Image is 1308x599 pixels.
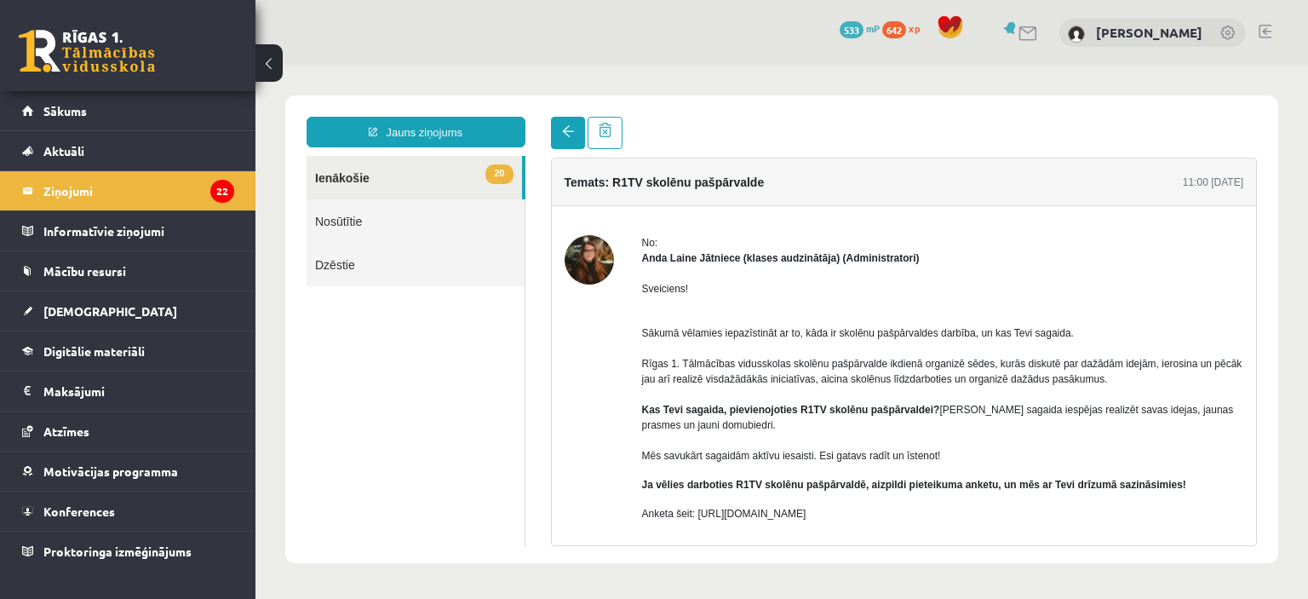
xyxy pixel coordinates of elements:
[43,103,87,118] span: Sākums
[230,99,257,118] span: 20
[22,131,234,170] a: Aktuāli
[927,109,988,124] div: 11:00 [DATE]
[51,90,267,134] a: 20Ienākošie
[43,171,234,210] legend: Ziņojumi
[22,291,234,331] a: [DEMOGRAPHIC_DATA]
[43,464,178,479] span: Motivācijas programma
[22,171,234,210] a: Ziņojumi22
[22,371,234,411] a: Maksājumi
[840,21,880,35] a: 533 mP
[22,331,234,371] a: Digitālie materiāli
[22,452,234,491] a: Motivācijas programma
[43,423,89,439] span: Atzīmes
[909,21,920,35] span: xp
[43,211,234,251] legend: Informatīvie ziņojumi
[51,134,269,177] a: Nosūtītie
[22,412,234,451] a: Atzīmes
[387,413,931,425] b: Ja vēlies darboties R1TV skolēnu pašpārvaldē, aizpildi pieteikuma anketu, un mēs ar Tevi drīzumā ...
[19,30,155,72] a: Rīgas 1. Tālmācības vidusskola
[43,143,84,158] span: Aktuāli
[387,338,685,350] strong: Kas Tevi sagaida, pievienojoties R1TV skolēnu pašpārvaldei?
[309,110,509,124] h4: Temats: R1TV skolēnu pašpārvalde
[22,251,234,291] a: Mācību resursi
[22,91,234,130] a: Sākums
[51,51,270,82] a: Jauns ziņojums
[43,303,177,319] span: [DEMOGRAPHIC_DATA]
[882,21,928,35] a: 642 xp
[866,21,880,35] span: mP
[22,211,234,251] a: Informatīvie ziņojumi
[882,21,906,38] span: 642
[43,343,145,359] span: Digitālie materiāli
[1068,26,1085,43] img: Ņikita Ivanovs
[22,532,234,571] a: Proktoringa izmēģinājums
[43,263,126,279] span: Mācību resursi
[387,245,989,398] p: Sākumā vēlamies iepazīstināt ar to, kāda ir skolēnu pašpārvaldes darbība, un kas Tevi sagaida. Rī...
[309,170,359,219] img: Anda Laine Jātniece (klases audzinātāja)
[43,544,192,559] span: Proktoringa izmēģinājums
[387,170,989,185] div: No:
[51,177,269,221] a: Dzēstie
[1096,24,1202,41] a: [PERSON_NAME]
[210,180,234,203] i: 22
[22,492,234,531] a: Konferences
[43,371,234,411] legend: Maksājumi
[387,187,664,199] strong: Anda Laine Jātniece (klases audzinātāja) (Administratori)
[43,504,115,519] span: Konferences
[387,216,989,231] p: Sveiciens!
[840,21,863,38] span: 533
[387,441,989,456] p: Anketa šeit: [URL][DOMAIN_NAME]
